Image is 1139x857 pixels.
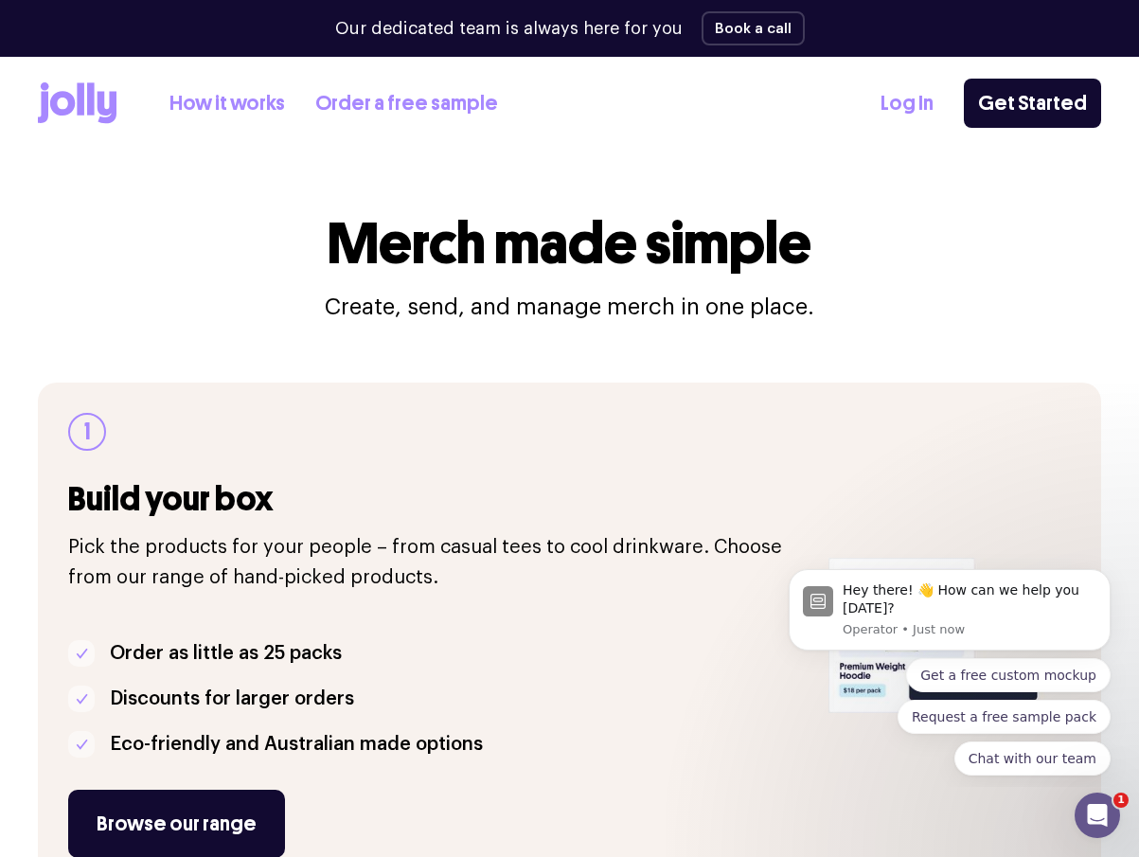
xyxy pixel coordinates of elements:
[335,16,683,42] p: Our dedicated team is always here for you
[1075,793,1120,838] iframe: Intercom live chat
[760,552,1139,787] iframe: Intercom notifications message
[325,292,814,322] p: Create, send, and manage merch in one place.
[68,413,106,451] div: 1
[702,11,805,45] button: Book a call
[315,88,498,119] a: Order a free sample
[110,638,342,669] p: Order as little as 25 packs
[964,79,1101,128] a: Get Started
[68,532,806,593] p: Pick the products for your people – from casual tees to cool drinkware. Choose from our range of ...
[881,88,934,119] a: Log In
[68,481,806,517] h3: Build your box
[1113,793,1129,808] span: 1
[328,212,811,277] h1: Merch made simple
[110,729,483,759] p: Eco-friendly and Australian made options
[169,88,285,119] a: How it works
[110,684,354,714] p: Discounts for larger orders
